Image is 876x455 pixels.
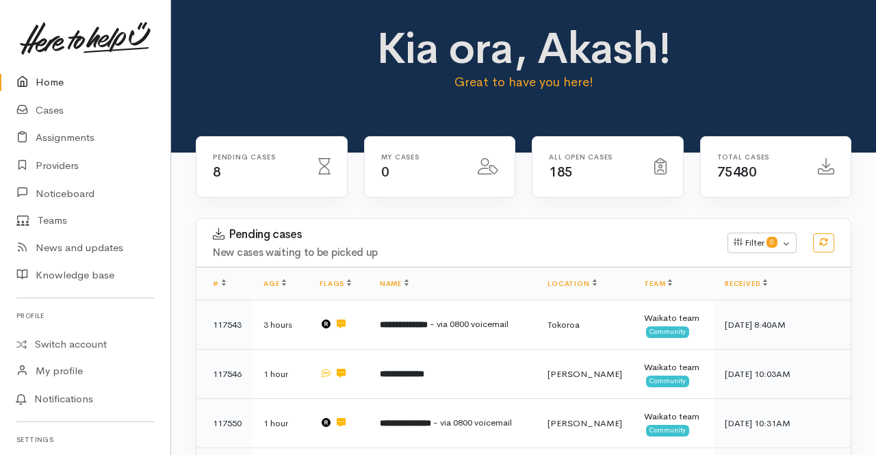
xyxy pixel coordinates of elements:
td: 1 hour [253,350,309,399]
h6: Pending cases [213,153,302,161]
a: # [213,279,226,288]
h6: Profile [16,307,154,325]
a: Team [644,279,672,288]
a: Age [263,279,286,288]
td: Waikato team [633,300,714,350]
span: Tokoroa [547,319,580,330]
span: Community [646,326,689,337]
span: 185 [549,164,573,181]
h6: Settings [16,430,154,449]
a: Name [380,279,409,288]
a: Location [547,279,596,288]
span: 8 [213,164,221,181]
h6: My cases [381,153,462,161]
span: - via 0800 voicemail [430,318,508,330]
td: 117543 [196,300,253,350]
h1: Kia ora, Akash! [364,25,684,73]
span: [PERSON_NAME] [547,368,622,380]
span: 75480 [717,164,757,181]
td: Waikato team [633,350,714,399]
p: Great to have you here! [364,73,684,92]
a: Received [725,279,767,288]
td: 117546 [196,350,253,399]
td: [DATE] 10:03AM [714,350,851,399]
h3: Pending cases [213,228,711,242]
span: [PERSON_NAME] [547,417,622,429]
td: Waikato team [633,399,714,448]
td: [DATE] 8:40AM [714,300,851,350]
span: - via 0800 voicemail [433,417,512,428]
a: Flags [320,279,351,288]
td: 117550 [196,399,253,448]
h4: New cases waiting to be picked up [213,247,711,259]
span: Community [646,425,689,436]
td: 1 hour [253,399,309,448]
td: 3 hours [253,300,309,350]
span: 0 [766,237,777,248]
h6: Total cases [717,153,802,161]
button: Filter0 [727,233,797,253]
span: 0 [381,164,389,181]
td: [DATE] 10:31AM [714,399,851,448]
h6: All Open cases [549,153,638,161]
span: Community [646,376,689,387]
